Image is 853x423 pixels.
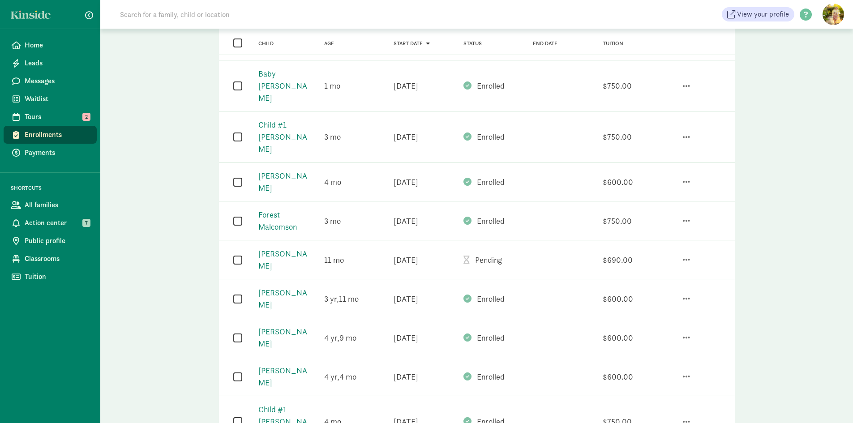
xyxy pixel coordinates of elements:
span: Waitlist [25,94,90,104]
a: Classrooms [4,250,97,268]
a: Leads [4,54,97,72]
div: $600.00 [603,371,633,383]
a: Age [324,40,334,47]
span: 4 [324,333,339,343]
div: $600.00 [603,293,633,305]
span: 3 [324,132,341,142]
span: View your profile [737,9,789,20]
div: $600.00 [603,332,633,344]
span: Pending [475,255,502,265]
div: [DATE] [394,80,418,92]
input: Search for a family, child or location [115,5,366,23]
a: Child #1 [PERSON_NAME] [258,120,307,154]
span: 7 [82,219,90,227]
span: Enrolled [477,132,505,142]
span: Public profile [25,235,90,246]
div: [DATE] [394,371,418,383]
span: Enrolled [477,372,505,382]
span: Home [25,40,90,51]
span: Enrolled [477,333,505,343]
a: End date [533,40,557,47]
a: Public profile [4,232,97,250]
span: Enrollments [25,129,90,140]
a: [PERSON_NAME] [258,248,307,271]
a: Enrollments [4,126,97,144]
span: 11 [324,255,344,265]
a: Forest Malcomson [258,209,297,232]
div: [DATE] [394,131,418,143]
span: 4 [324,177,341,187]
a: [PERSON_NAME] [258,287,307,310]
a: Tuition [4,268,97,286]
div: [DATE] [394,254,418,266]
span: Tuition [25,271,90,282]
a: Tours 2 [4,108,97,126]
a: Status [463,40,482,47]
span: Enrolled [477,81,505,91]
span: Enrolled [477,294,505,304]
span: 9 [339,333,356,343]
span: Payments [25,147,90,158]
a: Child [258,40,274,47]
a: Messages [4,72,97,90]
a: [PERSON_NAME] [258,171,307,193]
a: All families [4,196,97,214]
span: 4 [339,372,356,382]
div: $750.00 [603,131,632,143]
a: [PERSON_NAME] [258,365,307,388]
a: [PERSON_NAME] [258,326,307,349]
div: [DATE] [394,293,418,305]
div: [DATE] [394,332,418,344]
span: Enrolled [477,216,505,226]
div: $600.00 [603,176,633,188]
span: Leads [25,58,90,68]
span: Enrolled [477,177,505,187]
span: Action center [25,218,90,228]
span: 1 [324,81,340,91]
span: Start date [394,40,423,47]
div: [DATE] [394,215,418,227]
a: Waitlist [4,90,97,108]
div: [DATE] [394,176,418,188]
span: 4 [324,372,339,382]
span: Tours [25,111,90,122]
div: $690.00 [603,254,633,266]
span: 3 [324,216,341,226]
a: Home [4,36,97,54]
a: Action center 7 [4,214,97,232]
a: Tuition [603,40,623,47]
div: $750.00 [603,215,632,227]
a: Payments [4,144,97,162]
span: 3 [324,294,339,304]
span: 2 [82,113,90,121]
div: $750.00 [603,80,632,92]
a: Start date [394,40,430,47]
a: Baby [PERSON_NAME] [258,68,307,103]
span: All families [25,200,90,210]
a: View your profile [722,7,794,21]
iframe: Chat Widget [808,380,853,423]
span: Classrooms [25,253,90,264]
span: Messages [25,76,90,86]
span: 11 [339,294,359,304]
